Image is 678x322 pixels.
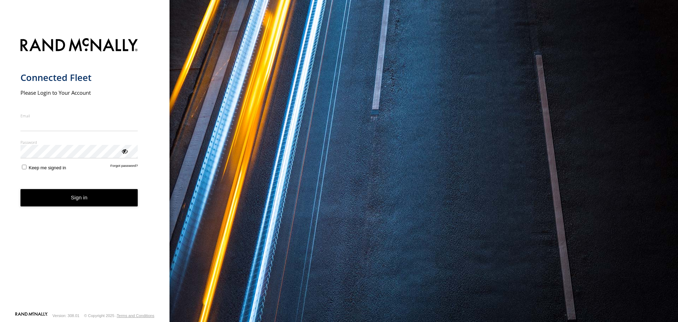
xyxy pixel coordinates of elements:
button: Sign in [20,189,138,206]
form: main [20,34,149,311]
a: Forgot password? [111,164,138,170]
span: Keep me signed in [29,165,66,170]
img: Rand McNally [20,37,138,55]
div: Version: 308.01 [53,314,79,318]
div: ViewPassword [121,147,128,154]
h2: Please Login to Your Account [20,89,138,96]
div: © Copyright 2025 - [84,314,154,318]
label: Password [20,140,138,145]
a: Terms and Conditions [117,314,154,318]
input: Keep me signed in [22,165,26,169]
a: Visit our Website [15,312,48,319]
label: Email [20,113,138,118]
h1: Connected Fleet [20,72,138,83]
